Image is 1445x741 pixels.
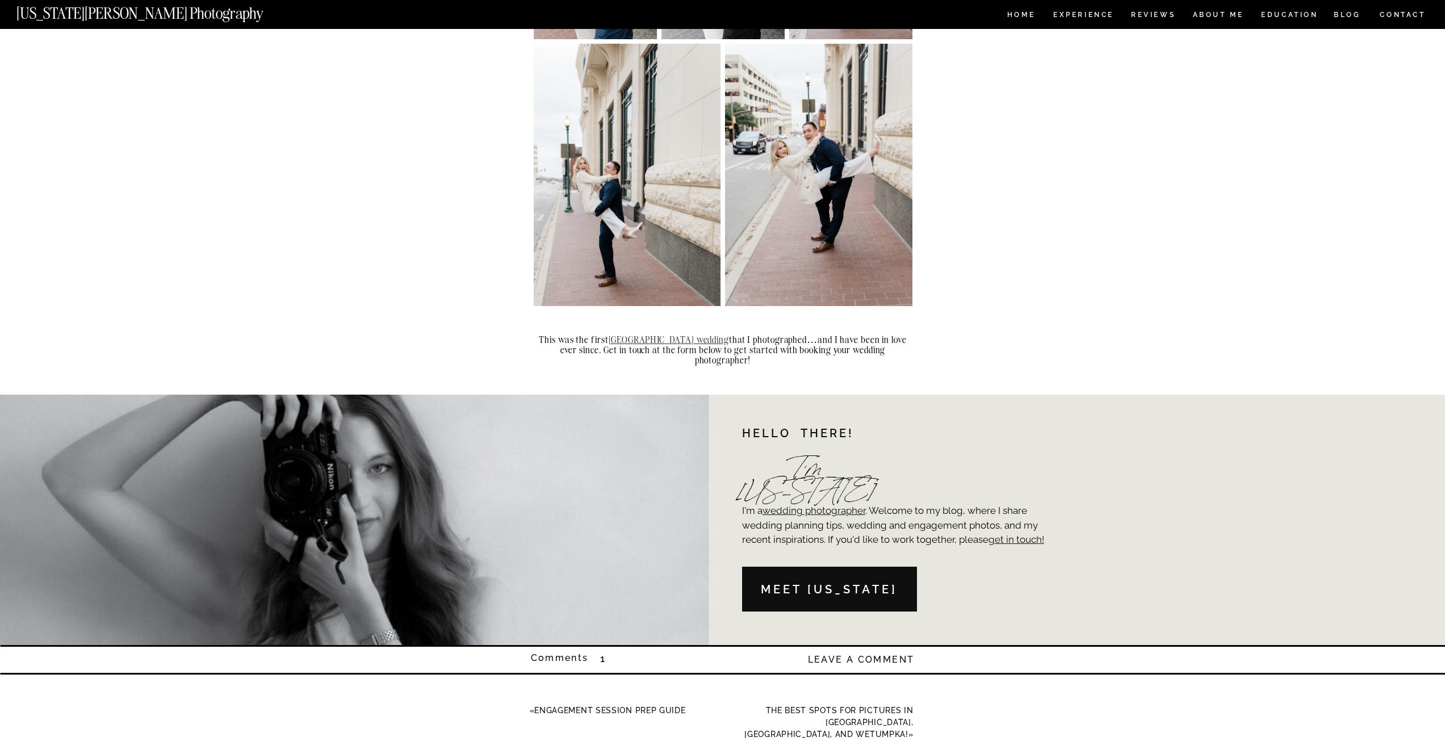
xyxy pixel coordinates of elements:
a: get in touch! [989,534,1044,545]
h3: « [530,705,700,717]
a: BLOG [1334,11,1361,21]
a: The Best Spots for Pictures in [GEOGRAPHIC_DATA], [GEOGRAPHIC_DATA], and Wetumpka! [744,706,913,739]
a: CONTACT [1379,9,1426,21]
h2: This was the first that I photographed…and I have been in love ever since. Get in touch at the fo... [534,334,912,365]
a: wedding photographer [763,505,865,516]
a: Comments [531,654,652,666]
h3: » [743,705,914,740]
h1: Hello there! [742,428,1036,442]
a: [GEOGRAPHIC_DATA] wedding [609,334,730,345]
p: I'm a . Welcome to my blog, where I share wedding planning tips, wedding and engagement photos, a... [742,504,1052,567]
a: HOME [1005,11,1037,21]
h2: I'm [US_STATE] [737,462,877,484]
a: Meet [US_STATE] [747,581,912,599]
a: Experience [1053,11,1113,21]
a: ABOUT ME [1192,11,1244,21]
a: EDUCATION [1260,11,1320,21]
div: 1 [600,652,648,667]
a: Engagement Session Prep Guide [534,706,685,715]
a: [US_STATE][PERSON_NAME] Photography [16,6,301,15]
a: LEAVE A COMMENT [788,653,915,666]
a: REVIEWS [1131,11,1174,21]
